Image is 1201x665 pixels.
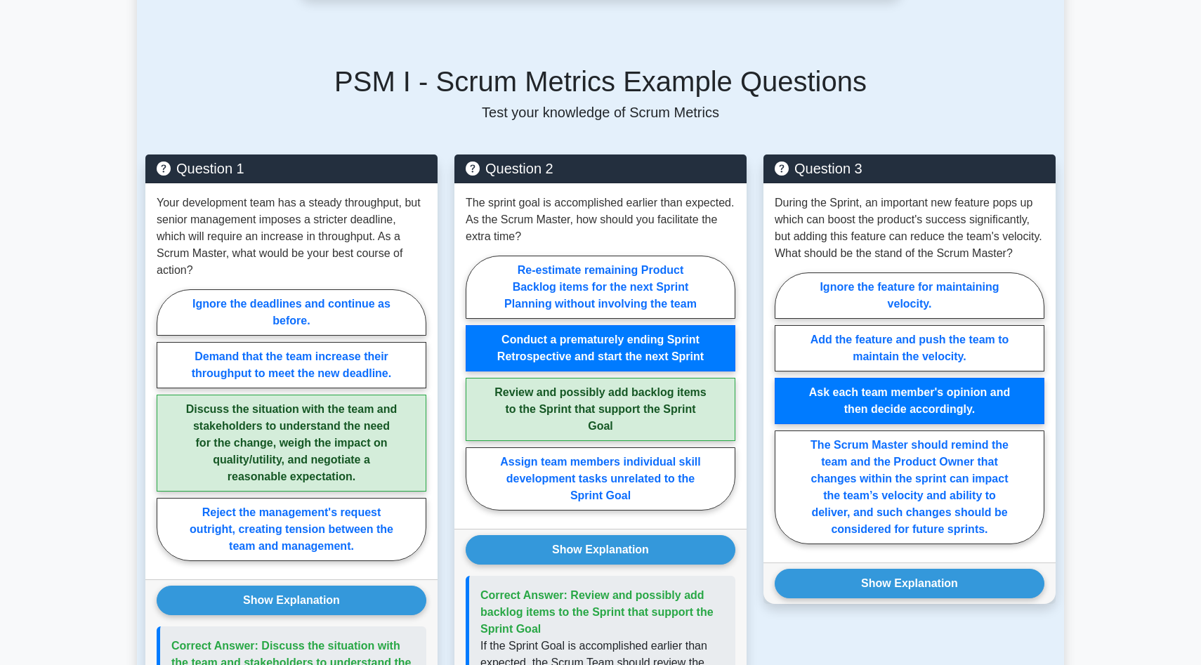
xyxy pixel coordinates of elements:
label: Discuss the situation with the team and stakeholders to understand the need for the change, weigh... [157,395,426,492]
label: Ignore the feature for maintaining velocity. [775,272,1044,319]
label: Add the feature and push the team to maintain the velocity. [775,325,1044,371]
label: Demand that the team increase their throughput to meet the new deadline. [157,342,426,388]
h5: PSM I - Scrum Metrics Example Questions [145,65,1056,98]
label: Conduct a prematurely ending Sprint Retrospective and start the next Sprint [466,325,735,371]
label: Ignore the deadlines and continue as before. [157,289,426,336]
p: Test your knowledge of Scrum Metrics [145,104,1056,121]
button: Show Explanation [775,569,1044,598]
h5: Question 3 [775,160,1044,177]
label: The Scrum Master should remind the team and the Product Owner that changes within the sprint can ... [775,430,1044,544]
label: Ask each team member's opinion and then decide accordingly. [775,378,1044,424]
label: Re-estimate remaining Product Backlog items for the next Sprint Planning without involving the team [466,256,735,319]
label: Reject the management's request outright, creating tension between the team and management. [157,498,426,561]
h5: Question 1 [157,160,426,177]
p: During the Sprint, an important new feature pops up which can boost the product's success signifi... [775,195,1044,262]
label: Review and possibly add backlog items to the Sprint that support the Sprint Goal [466,378,735,441]
button: Show Explanation [157,586,426,615]
h5: Question 2 [466,160,735,177]
label: Assign team members individual skill development tasks unrelated to the Sprint Goal [466,447,735,511]
p: The sprint goal is accomplished earlier than expected. As the Scrum Master, how should you facili... [466,195,735,245]
button: Show Explanation [466,535,735,565]
p: Your development team has a steady throughput, but senior management imposes a stricter deadline,... [157,195,426,279]
span: Correct Answer: Review and possibly add backlog items to the Sprint that support the Sprint Goal [480,589,714,635]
